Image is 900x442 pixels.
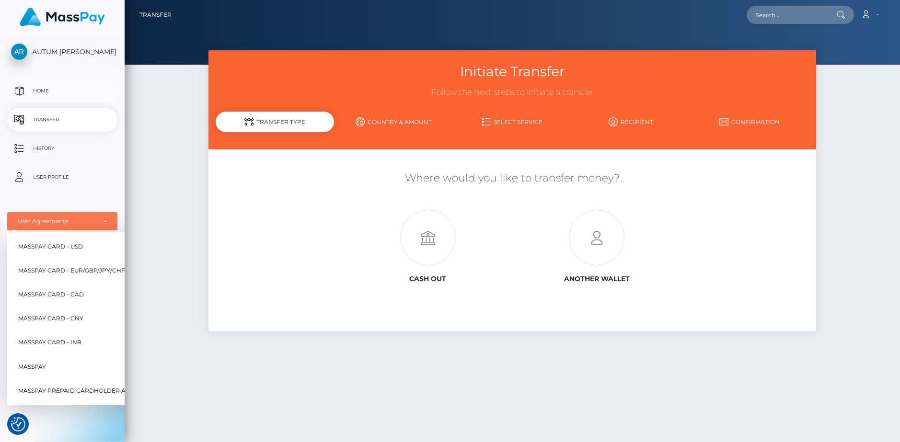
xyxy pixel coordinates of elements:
[18,240,83,253] span: MassPay Card - USD
[18,264,140,277] span: MassPay Card - EUR/GBP/JPY/CHF/AUD
[216,171,809,186] h5: Where would you like to transfer money?
[7,47,117,56] span: AUTUM [PERSON_NAME]
[11,113,114,127] p: Transfer
[7,212,117,230] button: User Agreements
[18,313,83,325] span: MassPay Card - CNY
[216,62,809,81] h3: Initiate Transfer
[690,113,809,130] a: Confirmation
[334,113,453,130] a: Country & Amount
[216,87,809,98] h3: Follow the next steps to initiate a transfer
[18,385,159,397] span: MassPay Prepaid Cardholder Agreement
[572,113,691,130] a: Recipient
[20,8,105,26] img: MassPay
[11,417,25,431] button: Consent Preferences
[18,337,81,349] span: MassPay Card - INR
[7,165,117,189] a: User Profile
[519,275,674,283] h6: Another wallet
[351,275,505,283] h6: Cash out
[139,5,172,25] a: Transfer
[11,417,25,431] img: Revisit consent button
[7,79,117,103] a: Home
[11,141,114,156] p: History
[216,112,335,132] div: Transfer Type
[18,288,84,301] span: MassPay Card - CAD
[7,108,117,132] a: Transfer
[747,6,837,24] input: Search...
[453,113,572,130] a: Select Service
[7,136,117,160] a: History
[11,84,114,98] p: Home
[11,170,114,184] p: User Profile
[18,217,96,225] div: User Agreements
[18,361,46,373] span: MassPay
